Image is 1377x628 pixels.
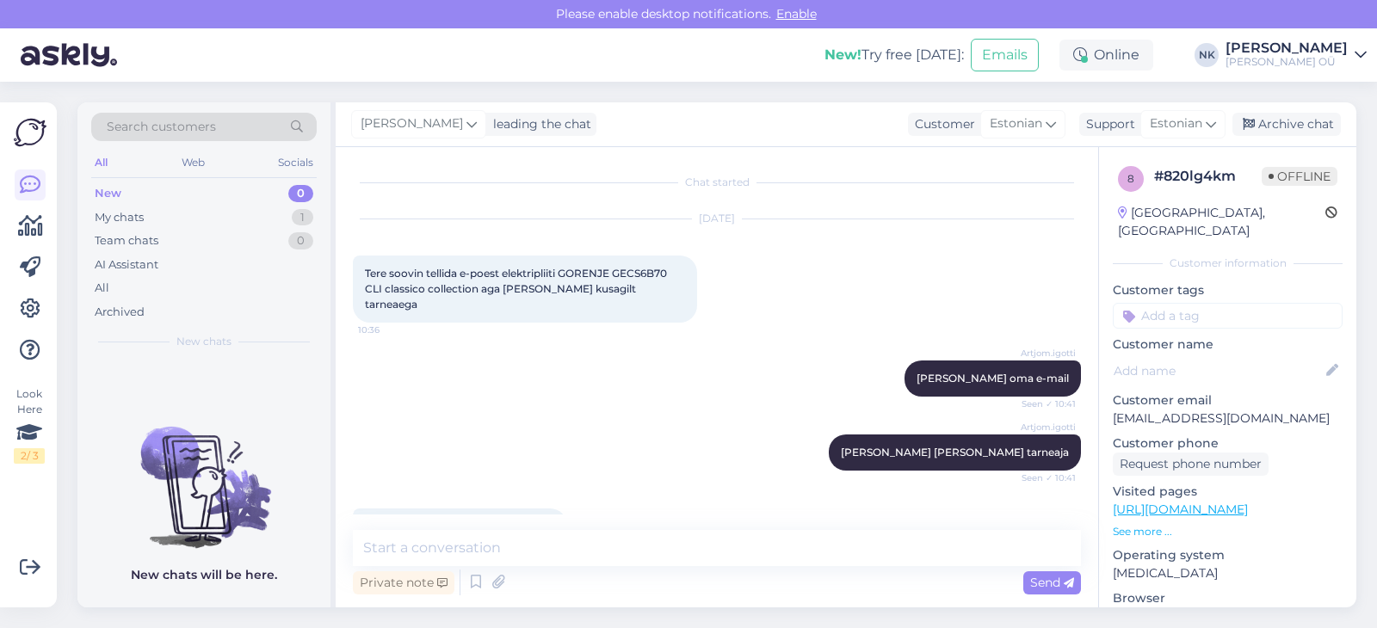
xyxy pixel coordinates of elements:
[288,232,313,249] div: 0
[1226,41,1348,55] div: [PERSON_NAME]
[1113,303,1343,329] input: Add a tag
[1127,172,1134,185] span: 8
[1113,281,1343,299] p: Customer tags
[1113,409,1343,428] p: [EMAIL_ADDRESS][DOMAIN_NAME]
[1114,361,1323,380] input: Add name
[971,39,1039,71] button: Emails
[107,118,216,136] span: Search customers
[1011,397,1076,410] span: Seen ✓ 10:41
[91,151,111,174] div: All
[178,151,208,174] div: Web
[1113,524,1343,539] p: See more ...
[1226,55,1348,69] div: [PERSON_NAME] OÜ
[1030,575,1074,590] span: Send
[917,372,1069,385] span: [PERSON_NAME] oma e-mail
[1113,546,1343,564] p: Operating system
[1150,114,1202,133] span: Estonian
[353,211,1081,226] div: [DATE]
[288,185,313,202] div: 0
[486,115,591,133] div: leading the chat
[1154,166,1262,187] div: # 820lg4km
[95,209,144,226] div: My chats
[824,46,861,63] b: New!
[95,304,145,321] div: Archived
[1113,589,1343,607] p: Browser
[365,267,670,311] span: Tere soovin tellida e-poest elektripliiti GORENJE GECS6B70 CLI classico collection aga [PERSON_NA...
[824,45,964,65] div: Try free [DATE]:
[95,256,158,274] div: AI Assistant
[1113,564,1343,582] p: [MEDICAL_DATA]
[841,446,1069,459] span: [PERSON_NAME] [PERSON_NAME] tarneaja
[176,334,232,349] span: New chats
[1113,336,1343,354] p: Customer name
[1113,256,1343,271] div: Customer information
[1011,421,1076,434] span: Artjom.igotti
[990,114,1042,133] span: Estonian
[1079,115,1135,133] div: Support
[131,566,277,584] p: New chats will be here.
[1011,347,1076,360] span: Artjom.igotti
[353,571,454,594] div: Private note
[95,280,109,297] div: All
[14,386,45,464] div: Look Here
[14,448,45,464] div: 2 / 3
[1118,204,1325,240] div: [GEOGRAPHIC_DATA], [GEOGRAPHIC_DATA]
[1113,502,1248,517] a: [URL][DOMAIN_NAME]
[1232,113,1341,136] div: Archive chat
[771,6,822,22] span: Enable
[1113,391,1343,409] p: Customer email
[1226,41,1367,69] a: [PERSON_NAME][PERSON_NAME] OÜ
[1011,471,1076,484] span: Seen ✓ 10:41
[292,209,313,226] div: 1
[1262,167,1337,186] span: Offline
[14,116,46,149] img: Askly Logo
[908,115,975,133] div: Customer
[353,175,1081,190] div: Chat started
[1195,43,1219,67] div: NK
[77,396,330,551] img: No chats
[275,151,317,174] div: Socials
[1059,40,1153,71] div: Online
[95,185,121,202] div: New
[358,323,423,336] span: 10:36
[1113,453,1269,476] div: Request phone number
[361,114,463,133] span: [PERSON_NAME]
[1113,434,1343,453] p: Customer phone
[95,232,158,249] div: Team chats
[1113,483,1343,501] p: Visited pages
